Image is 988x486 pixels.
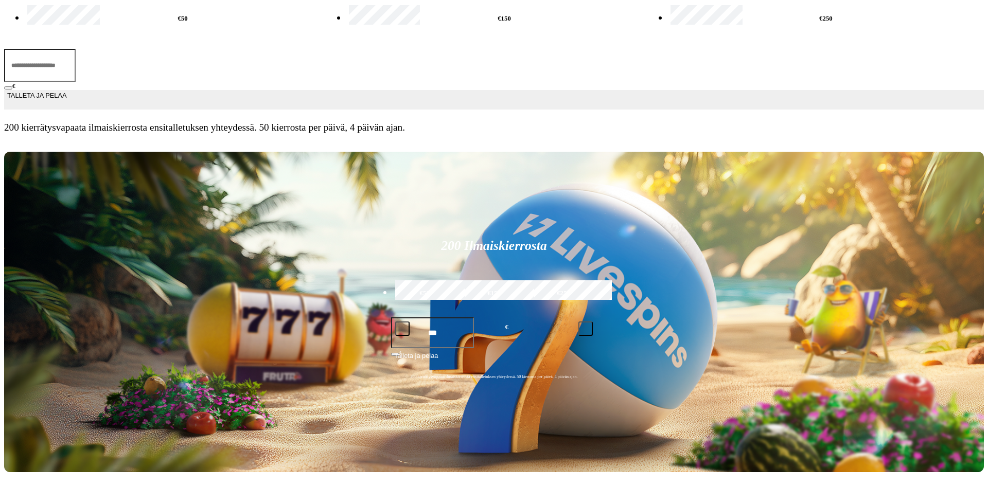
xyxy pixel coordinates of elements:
button: minus icon [395,321,410,336]
label: €150 [462,279,526,309]
label: €250 [668,4,984,33]
button: TALLETA JA PELAA [4,90,984,110]
label: €250 [532,279,595,309]
span: € [399,349,402,355]
button: plus icon [578,321,593,336]
span: Talleta ja pelaa [394,351,438,369]
button: eye icon [4,86,12,89]
label: €150 [346,4,662,33]
span: 200 kierrätysvapaata ilmaiskierrosta ensitalletuksen yhteydessä. 50 kierrosta per päivä, 4 päivän... [4,122,984,133]
span: € [505,322,508,332]
button: Talleta ja pelaa [391,350,597,370]
span: € [12,83,15,89]
span: TALLETA JA PELAA [7,91,66,109]
label: €50 [25,4,341,33]
label: €50 [393,279,456,309]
